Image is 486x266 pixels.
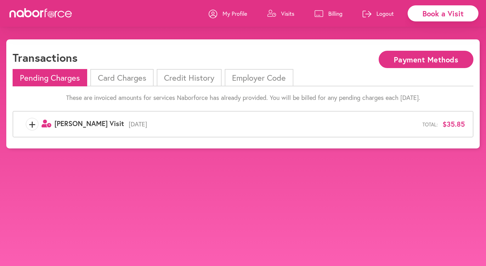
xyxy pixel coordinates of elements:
[379,51,473,68] button: Payment Methods
[422,121,438,127] span: Total:
[13,51,77,64] h1: Transactions
[26,118,38,130] span: +
[376,10,394,17] p: Logout
[124,120,422,128] span: [DATE]
[223,10,247,17] p: My Profile
[328,10,342,17] p: Billing
[157,69,222,86] li: Credit History
[363,4,394,23] a: Logout
[281,10,294,17] p: Visits
[225,69,293,86] li: Employer Code
[267,4,294,23] a: Visits
[90,69,153,86] li: Card Charges
[314,4,342,23] a: Billing
[443,120,465,128] span: $35.85
[209,4,247,23] a: My Profile
[13,69,87,86] li: Pending Charges
[408,5,478,21] div: Book a Visit
[379,56,473,62] a: Payment Methods
[13,94,473,101] p: These are invoiced amounts for services Naborforce has already provided. You will be billed for a...
[54,119,124,128] span: [PERSON_NAME] Visit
